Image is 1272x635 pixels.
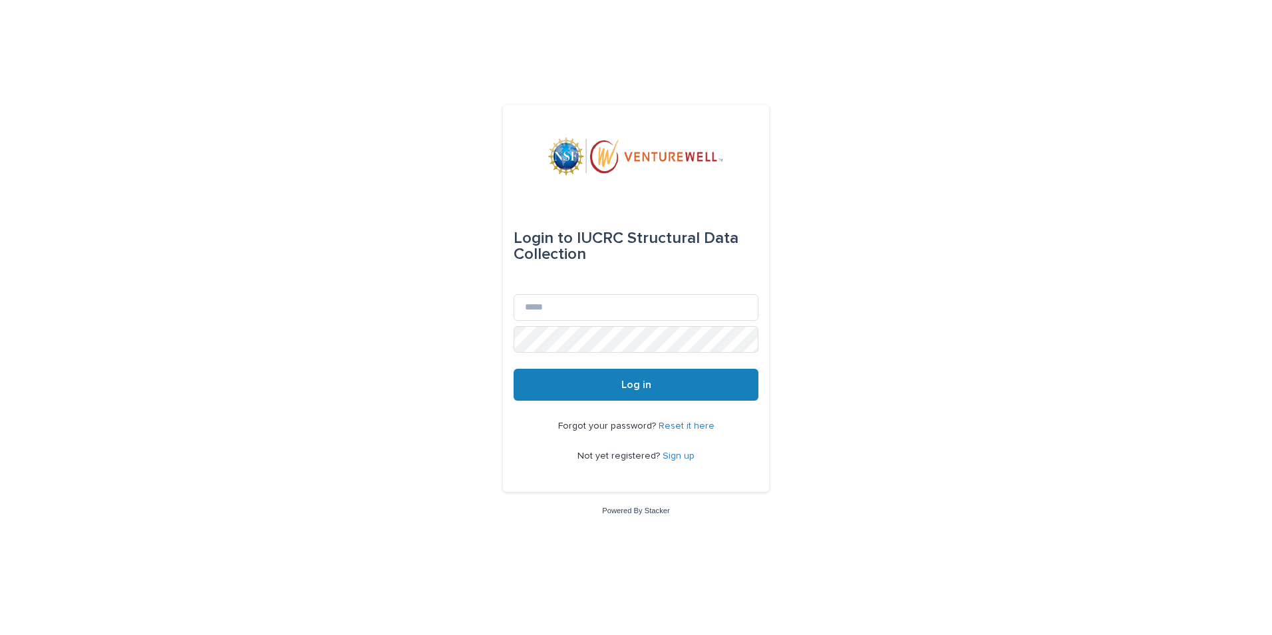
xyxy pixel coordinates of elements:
a: Powered By Stacker [602,507,669,515]
div: IUCRC Structural Data Collection [514,220,758,273]
a: Reset it here [659,421,715,431]
span: Not yet registered? [577,451,663,461]
a: Sign up [663,451,695,461]
button: Log in [514,369,758,401]
img: mWhVGmOKROS2pZaMU8FQ [548,137,724,177]
span: Log in [621,379,651,390]
span: Login to [514,230,573,246]
span: Forgot your password? [558,421,659,431]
